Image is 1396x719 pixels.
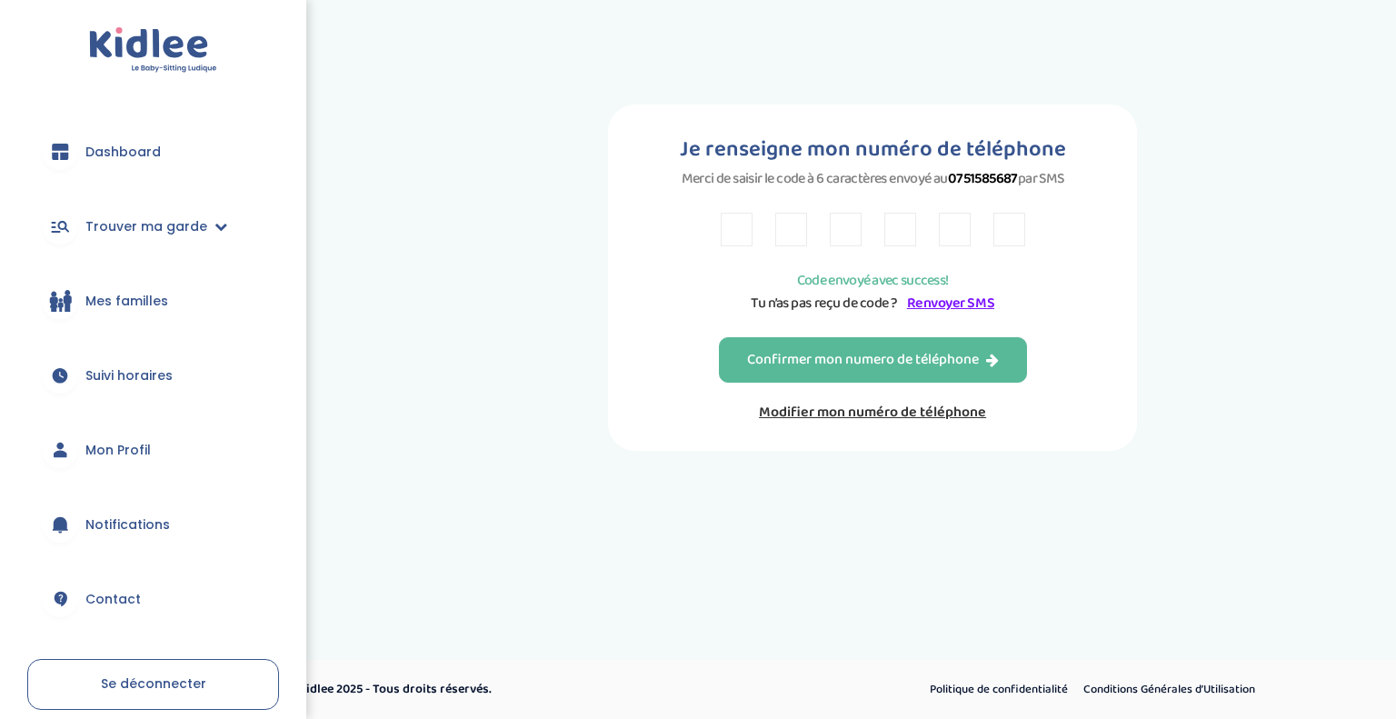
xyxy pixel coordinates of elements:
div: Confirmer mon numero de téléphone [747,350,999,371]
p: © Kidlee 2025 - Tous droits réservés. [287,680,775,699]
a: Modifier mon numéro de téléphone [719,401,1027,424]
a: Trouver ma garde [27,194,279,259]
a: Suivi horaires [27,343,279,408]
span: Se déconnecter [101,674,206,693]
span: Contact [85,590,141,609]
span: Mon Profil [85,441,151,460]
img: logo.svg [89,27,217,74]
span: Trouver ma garde [85,217,207,236]
span: Mes familles [85,292,168,311]
span: Notifications [85,515,170,534]
a: Notifications [27,492,279,557]
span: Dashboard [85,143,161,162]
a: Mon Profil [27,417,279,483]
p: Code envoyé avec success! [736,269,1009,292]
a: Conditions Générales d’Utilisation [1077,678,1261,702]
a: Renvoyer SMS [907,292,994,315]
p: Tu n’as pas reçu de code ? [721,292,1025,315]
a: Politique de confidentialité [923,678,1074,702]
button: Confirmer mon numero de téléphone [719,337,1027,383]
a: Se déconnecter [27,659,279,710]
p: Merci de saisir le code à 6 caractères envoyé au par SMS [680,167,1066,190]
h1: Je renseigne mon numéro de téléphone [680,132,1066,167]
strong: 0751585687 [948,167,1018,190]
a: Mes familles [27,268,279,334]
a: Contact [27,566,279,632]
a: Dashboard [27,119,279,185]
span: Suivi horaires [85,366,173,385]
